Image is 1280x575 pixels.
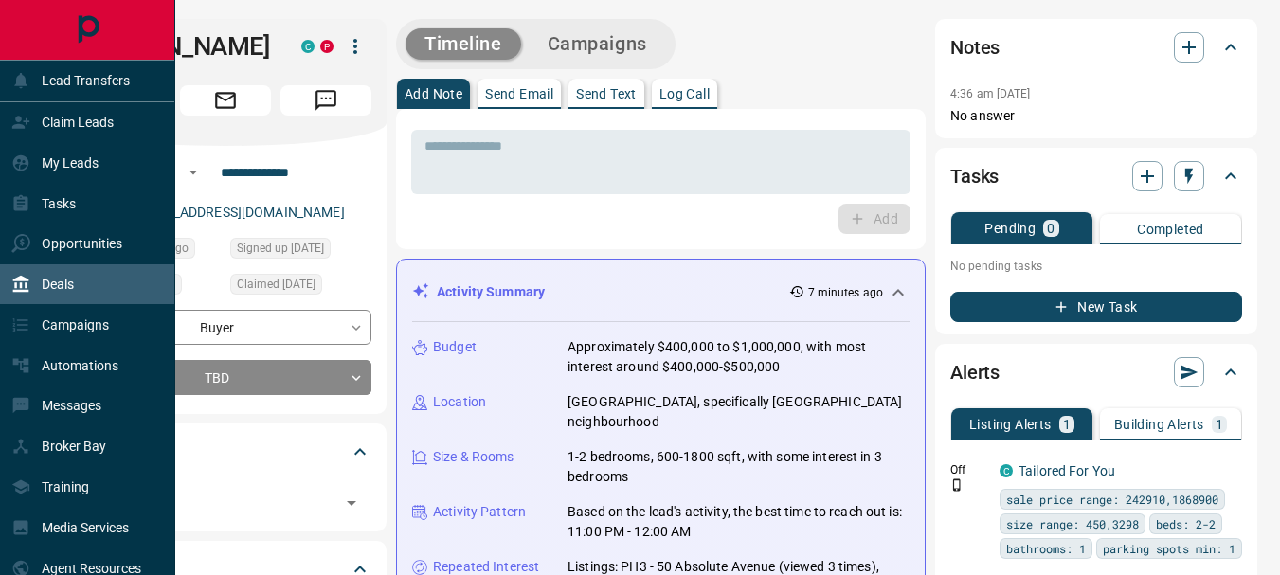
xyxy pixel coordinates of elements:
p: Listing Alerts [969,418,1052,431]
div: Alerts [950,350,1242,395]
div: condos.ca [301,40,315,53]
p: Pending [984,222,1036,235]
p: Off [950,461,988,478]
div: property.ca [320,40,334,53]
p: Based on the lead's activity, the best time to reach out is: 11:00 PM - 12:00 AM [568,502,910,542]
p: 0 [1047,222,1055,235]
p: Add Note [405,87,462,100]
p: Approximately $400,000 to $1,000,000, with most interest around $400,000-$500,000 [568,337,910,377]
p: Size & Rooms [433,447,514,467]
p: [GEOGRAPHIC_DATA], specifically [GEOGRAPHIC_DATA] neighbourhood [568,392,910,432]
div: Tags [80,429,371,475]
button: New Task [950,292,1242,322]
div: TBD [80,360,371,395]
span: Signed up [DATE] [237,239,324,258]
div: Notes [950,25,1242,70]
p: Send Text [576,87,637,100]
p: Building Alerts [1114,418,1204,431]
p: 1-2 bedrooms, 600-1800 sqft, with some interest in 3 bedrooms [568,447,910,487]
a: Tailored For You [1019,463,1115,478]
div: Buyer [80,310,371,345]
p: 1 [1216,418,1223,431]
h2: Tasks [950,161,999,191]
span: size range: 450,3298 [1006,514,1139,533]
h1: [PERSON_NAME] [80,31,273,62]
a: [EMAIL_ADDRESS][DOMAIN_NAME] [131,205,345,220]
p: Activity Pattern [433,502,526,522]
p: 7 minutes ago [808,284,883,301]
span: Email [180,85,271,116]
span: Message [280,85,371,116]
button: Open [182,161,205,184]
button: Open [338,490,365,516]
div: condos.ca [1000,464,1013,477]
p: Budget [433,337,477,357]
button: Campaigns [529,28,666,60]
h2: Alerts [950,357,1000,387]
p: 1 [1063,418,1071,431]
div: Activity Summary7 minutes ago [412,275,910,310]
p: 4:36 am [DATE] [950,87,1031,100]
span: parking spots min: 1 [1103,539,1235,558]
div: Tasks [950,153,1242,199]
p: No pending tasks [950,252,1242,280]
p: No answer [950,106,1242,126]
div: Sun Feb 28 2021 [230,238,371,264]
h2: Notes [950,32,1000,63]
span: bathrooms: 1 [1006,539,1086,558]
div: Tue Aug 26 2025 [230,274,371,300]
span: beds: 2-2 [1156,514,1216,533]
p: Completed [1137,223,1204,236]
p: Log Call [659,87,710,100]
p: Activity Summary [437,282,545,302]
span: sale price range: 242910,1868900 [1006,490,1218,509]
p: Location [433,392,486,412]
p: Send Email [485,87,553,100]
button: Timeline [406,28,521,60]
svg: Push Notification Only [950,478,964,492]
span: Claimed [DATE] [237,275,315,294]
